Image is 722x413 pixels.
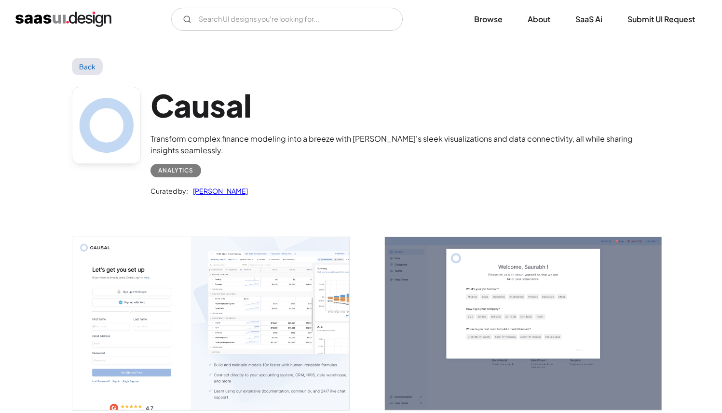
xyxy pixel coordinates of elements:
a: open lightbox [72,237,349,410]
a: open lightbox [385,237,662,410]
a: Browse [463,9,514,30]
input: Search UI designs you're looking for... [171,8,403,31]
a: Back [72,58,103,75]
form: Email Form [171,8,403,31]
a: SaaS Ai [564,9,614,30]
div: Analytics [158,165,193,176]
img: 64492453907c69911fd908ab_Causal%20Welcome%20Screen.png [385,237,662,410]
a: Submit UI Request [616,9,707,30]
img: 64492436740e3e18ff27fda8_Causal%20Signup%20Screen.png [72,237,349,410]
h1: Causal [150,87,650,124]
div: Curated by: [150,185,188,197]
a: [PERSON_NAME] [188,185,248,197]
div: Transform complex finance modeling into a breeze with [PERSON_NAME]'s sleek visualizations and da... [150,133,650,156]
a: About [516,9,562,30]
a: home [15,12,111,27]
